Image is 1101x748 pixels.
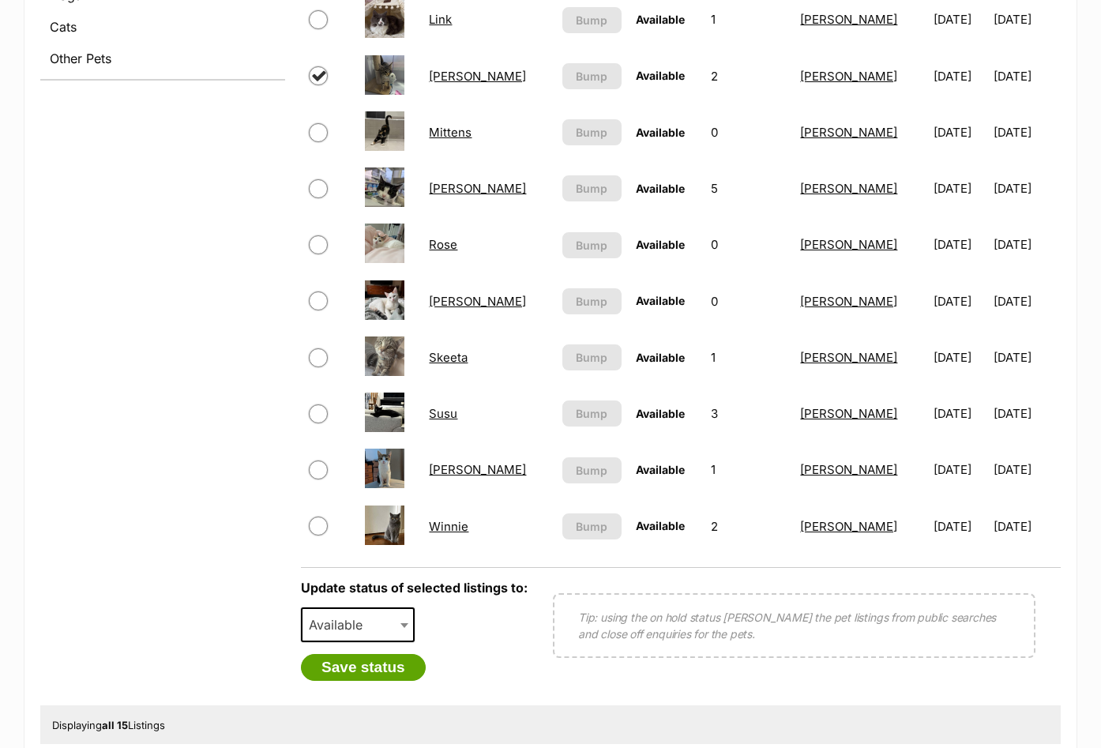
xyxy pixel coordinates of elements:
td: [DATE] [927,161,993,216]
a: Skeeta [429,350,468,365]
p: Tip: using the on hold status [PERSON_NAME] the pet listings from public searches and close off e... [578,609,1010,642]
button: Save status [301,654,426,681]
td: [DATE] [927,499,993,554]
a: [PERSON_NAME] [429,69,526,84]
span: Available [636,463,685,476]
span: Available [636,519,685,532]
a: [PERSON_NAME] [800,181,897,196]
span: Bump [576,349,607,366]
span: Bump [576,68,607,85]
td: 1 [705,330,792,385]
a: [PERSON_NAME] [800,294,897,309]
span: Available [636,238,685,251]
td: [DATE] [994,49,1059,103]
a: [PERSON_NAME] [800,12,897,27]
a: Susu [429,406,457,421]
a: [PERSON_NAME] [800,69,897,84]
td: [DATE] [994,105,1059,160]
button: Bump [562,63,622,89]
strong: all 15 [102,719,128,731]
td: 2 [705,49,792,103]
span: Available [301,607,415,642]
a: [PERSON_NAME] [429,181,526,196]
a: Other Pets [40,44,285,73]
td: [DATE] [994,274,1059,329]
button: Bump [562,344,622,370]
a: [PERSON_NAME] [800,519,897,534]
button: Bump [562,119,622,145]
span: Bump [576,124,607,141]
span: Bump [576,462,607,479]
button: Bump [562,513,622,539]
a: [PERSON_NAME] [429,294,526,309]
button: Bump [562,175,622,201]
a: [PERSON_NAME] [800,462,897,477]
span: Available [636,351,685,364]
span: Bump [576,180,607,197]
span: Bump [576,518,607,535]
td: 2 [705,499,792,554]
span: Available [636,294,685,307]
span: Bump [576,12,607,28]
a: Cats [40,13,285,41]
td: [DATE] [994,499,1059,554]
td: 3 [705,386,792,441]
td: [DATE] [927,442,993,497]
td: [DATE] [927,217,993,272]
a: Winnie [429,519,468,534]
td: [DATE] [994,442,1059,497]
a: [PERSON_NAME] [800,350,897,365]
td: [DATE] [927,49,993,103]
button: Bump [562,7,622,33]
td: [DATE] [927,274,993,329]
td: 1 [705,442,792,497]
button: Bump [562,400,622,427]
span: Available [636,13,685,26]
button: Bump [562,232,622,258]
span: Displaying Listings [52,719,165,731]
span: Available [636,69,685,82]
td: 0 [705,274,792,329]
a: [PERSON_NAME] [800,125,897,140]
span: Bump [576,405,607,422]
td: [DATE] [994,217,1059,272]
span: Available [302,614,378,636]
span: Available [636,407,685,420]
td: [DATE] [994,161,1059,216]
button: Bump [562,288,622,314]
td: [DATE] [994,386,1059,441]
td: [DATE] [994,330,1059,385]
span: Available [636,126,685,139]
td: 0 [705,105,792,160]
span: Bump [576,237,607,254]
a: Rose [429,237,457,252]
a: Link [429,12,452,27]
td: [DATE] [927,386,993,441]
label: Update status of selected listings to: [301,580,528,596]
button: Bump [562,457,622,483]
span: Available [636,182,685,195]
a: [PERSON_NAME] [800,406,897,421]
a: [PERSON_NAME] [429,462,526,477]
td: 5 [705,161,792,216]
a: [PERSON_NAME] [800,237,897,252]
td: [DATE] [927,330,993,385]
td: [DATE] [927,105,993,160]
a: Mittens [429,125,472,140]
span: Bump [576,293,607,310]
td: 0 [705,217,792,272]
